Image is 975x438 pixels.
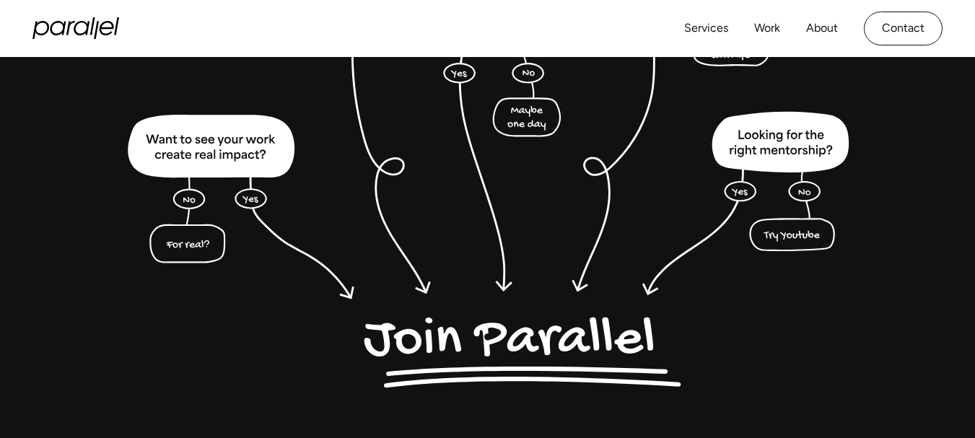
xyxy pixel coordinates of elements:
[754,18,780,39] a: Work
[864,12,943,45] a: Contact
[32,17,119,39] a: home
[806,18,838,39] a: About
[684,18,728,39] a: Services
